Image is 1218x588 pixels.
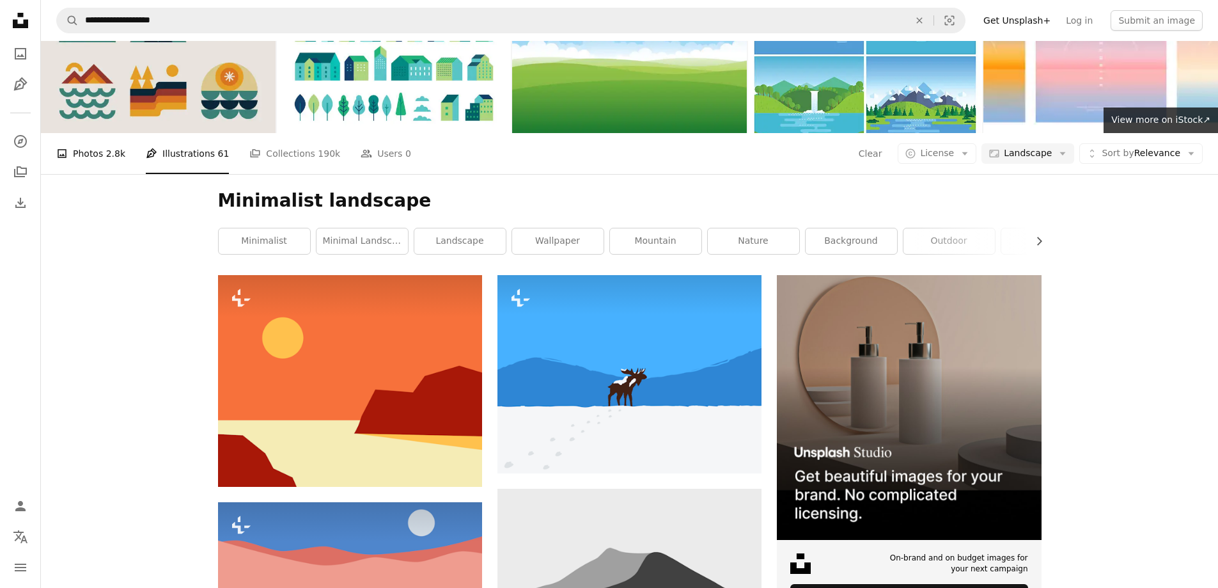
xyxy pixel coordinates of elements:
button: Search Unsplash [57,8,79,33]
a: outdoor [903,228,995,254]
a: Collections [8,159,33,185]
a: Photos [8,41,33,67]
span: View more on iStock ↗ [1111,115,1210,125]
a: Home — Unsplash [8,8,33,36]
span: On-brand and on budget images for your next campaign [882,553,1027,575]
a: nature [708,228,799,254]
a: wallpaper [512,228,604,254]
a: Collections 190k [249,133,340,174]
a: Moose in a snowy landscape with blue sky [497,369,761,380]
a: View more on iStock↗ [1104,107,1218,133]
h1: Minimalist landscape [218,189,1042,212]
button: Sort byRelevance [1079,143,1203,164]
a: snow [1001,228,1093,254]
a: minimal landscape [316,228,408,254]
a: Users 0 [361,133,411,174]
button: Clear [858,143,883,164]
span: Relevance [1102,147,1180,160]
button: scroll list to the right [1027,228,1042,254]
button: Visual search [934,8,965,33]
button: License [898,143,976,164]
span: 0 [405,147,411,161]
a: Log in / Sign up [8,493,33,519]
button: Submit an image [1111,10,1203,31]
span: 2.8k [106,147,125,161]
a: mountain [610,228,701,254]
a: Explore [8,129,33,154]
a: Log in [1058,10,1100,31]
span: Sort by [1102,148,1134,158]
span: Landscape [1004,147,1052,160]
a: Illustrations [8,72,33,97]
a: A painting of a sunset over a mountain range [218,375,482,386]
a: background [806,228,897,254]
a: landscape [414,228,506,254]
img: Moose in a snowy landscape with blue sky [497,275,761,473]
a: Download History [8,190,33,216]
a: Photos 2.8k [56,133,125,174]
a: minimalist [219,228,310,254]
span: License [920,148,954,158]
button: Language [8,524,33,550]
button: Landscape [981,143,1074,164]
span: 190k [318,147,340,161]
img: file-1715714113747-b8b0561c490eimage [777,275,1041,539]
form: Find visuals sitewide [56,8,965,33]
button: Menu [8,555,33,580]
img: A painting of a sunset over a mountain range [218,275,482,487]
a: Abstract image of mountains in shades of gray. [497,571,761,583]
button: Clear [905,8,933,33]
img: file-1631678316303-ed18b8b5cb9cimage [790,553,811,574]
a: Get Unsplash+ [976,10,1058,31]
